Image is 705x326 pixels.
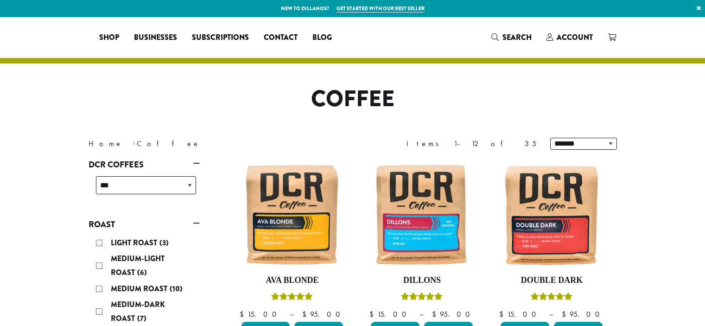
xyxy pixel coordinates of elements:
span: $ [302,309,310,319]
span: $ [369,309,377,319]
h4: Ava Blonde [239,275,346,286]
span: $ [499,309,507,319]
span: (10) [170,283,183,294]
a: Roast [89,217,200,232]
div: Rated 5.00 out of 5 [271,291,313,305]
span: Medium-Light Roast [111,253,165,278]
span: $ [432,309,440,319]
span: (7) [137,313,146,324]
span: Businesses [134,32,177,44]
span: (3) [159,237,169,248]
div: Items 1-12 of 35 [406,138,536,149]
span: (6) [137,267,147,278]
bdi: 95.00 [562,309,604,319]
bdi: 15.00 [499,309,540,319]
div: Rated 4.50 out of 5 [531,291,572,305]
span: Subscriptions [192,32,249,44]
span: Blog [312,32,332,44]
span: Contact [264,32,298,44]
bdi: 15.00 [240,309,281,319]
span: Medium Roast [111,283,170,294]
span: $ [562,309,570,319]
a: Shop [92,30,127,45]
span: – [549,309,553,319]
span: – [419,309,423,319]
div: DCR Coffees [89,173,200,205]
img: Ava-Blonde-12oz-1-300x300.jpg [239,161,345,268]
span: – [290,309,293,319]
span: Account [557,32,593,43]
a: DCR Coffees [89,157,200,173]
a: Get started with our best seller [337,5,425,13]
a: Home [89,139,123,148]
a: Double DarkRated 4.50 out of 5 [498,161,605,318]
h1: Coffee [82,86,624,113]
a: DillonsRated 5.00 out of 5 [368,161,475,318]
span: Light Roast [111,237,159,248]
a: Ava BlondeRated 5.00 out of 5 [239,161,346,318]
bdi: 95.00 [302,309,344,319]
h4: Dillons [368,275,475,286]
span: $ [240,309,248,319]
img: Dillons-12oz-300x300.jpg [368,161,475,268]
h4: Double Dark [498,275,605,286]
span: › [133,135,136,149]
span: Search [502,32,532,43]
span: Shop [99,32,119,44]
bdi: 95.00 [432,309,474,319]
bdi: 15.00 [369,309,411,319]
a: Search [484,30,539,45]
img: Double-Dark-12oz-300x300.jpg [498,161,605,268]
nav: Breadcrumb [89,138,339,149]
span: Medium-Dark Roast [111,299,165,324]
div: Rated 5.00 out of 5 [401,291,443,305]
